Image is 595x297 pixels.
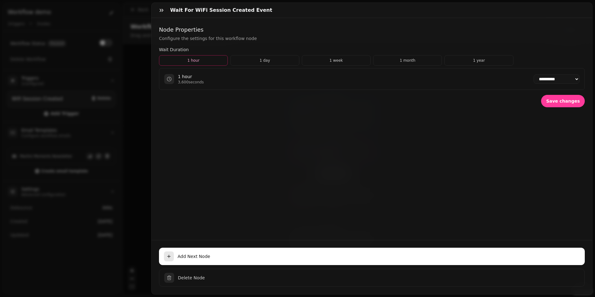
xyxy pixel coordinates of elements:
[230,55,299,66] button: 1 day
[178,80,204,85] p: 3,600 seconds
[541,95,585,107] button: Save changes
[170,7,275,14] h3: Wait for WiFi Session Created Event
[373,55,442,66] button: 1 month
[159,248,585,265] button: Add Next Node
[159,269,585,287] button: Delete Node
[178,275,580,281] span: Delete Node
[302,55,371,66] button: 1 week
[159,25,585,34] h2: Node Properties
[546,99,580,103] span: Save changes
[159,35,585,42] p: Configure the settings for this workflow node
[178,253,580,259] span: Add Next Node
[159,47,585,53] label: Wait Duration
[178,73,204,80] p: 1 hour
[159,55,228,66] button: 1 hour
[444,55,513,66] button: 1 year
